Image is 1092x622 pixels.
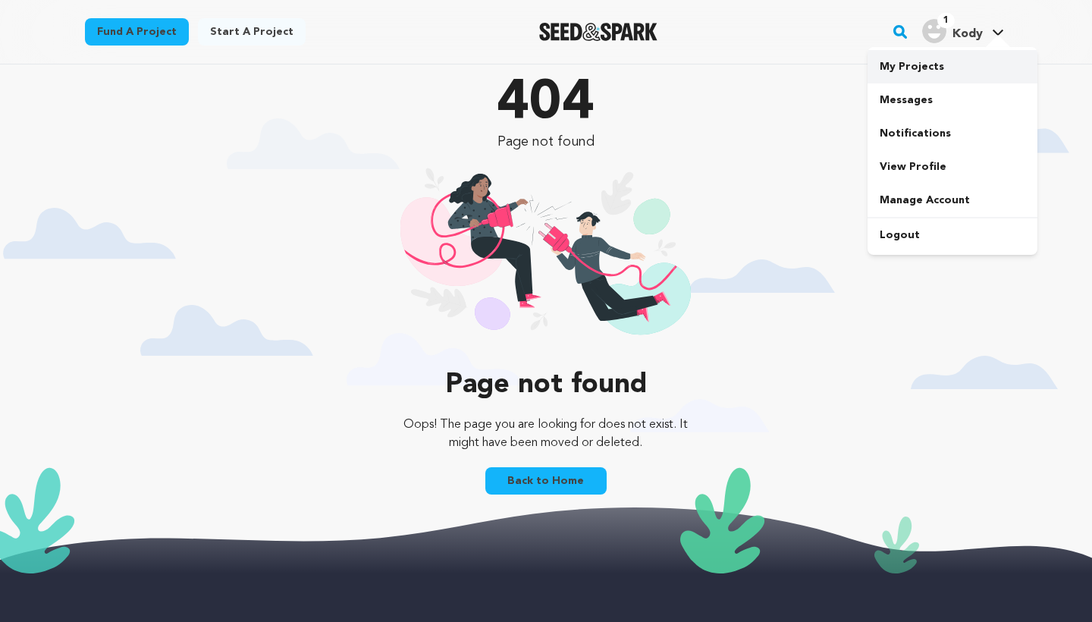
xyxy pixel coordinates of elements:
[868,150,1037,184] a: View Profile
[868,50,1037,83] a: My Projects
[539,23,658,41] img: Seed&Spark Logo Dark Mode
[868,218,1037,252] a: Logout
[922,19,946,43] img: user.png
[400,168,691,355] img: 404 illustration
[198,18,306,46] a: Start a project
[392,370,699,401] p: Page not found
[539,23,658,41] a: Seed&Spark Homepage
[85,18,189,46] a: Fund a project
[922,19,983,43] div: Kody's Profile
[952,28,983,40] span: Kody
[868,83,1037,117] a: Messages
[919,16,1007,43] a: Kody's Profile
[392,416,699,452] p: Oops! The page you are looking for does not exist. It might have been moved or deleted.
[919,16,1007,48] span: Kody's Profile
[868,184,1037,217] a: Manage Account
[392,131,699,152] p: Page not found
[937,13,955,28] span: 1
[485,467,607,495] a: Back to Home
[868,117,1037,150] a: Notifications
[392,77,699,131] p: 404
